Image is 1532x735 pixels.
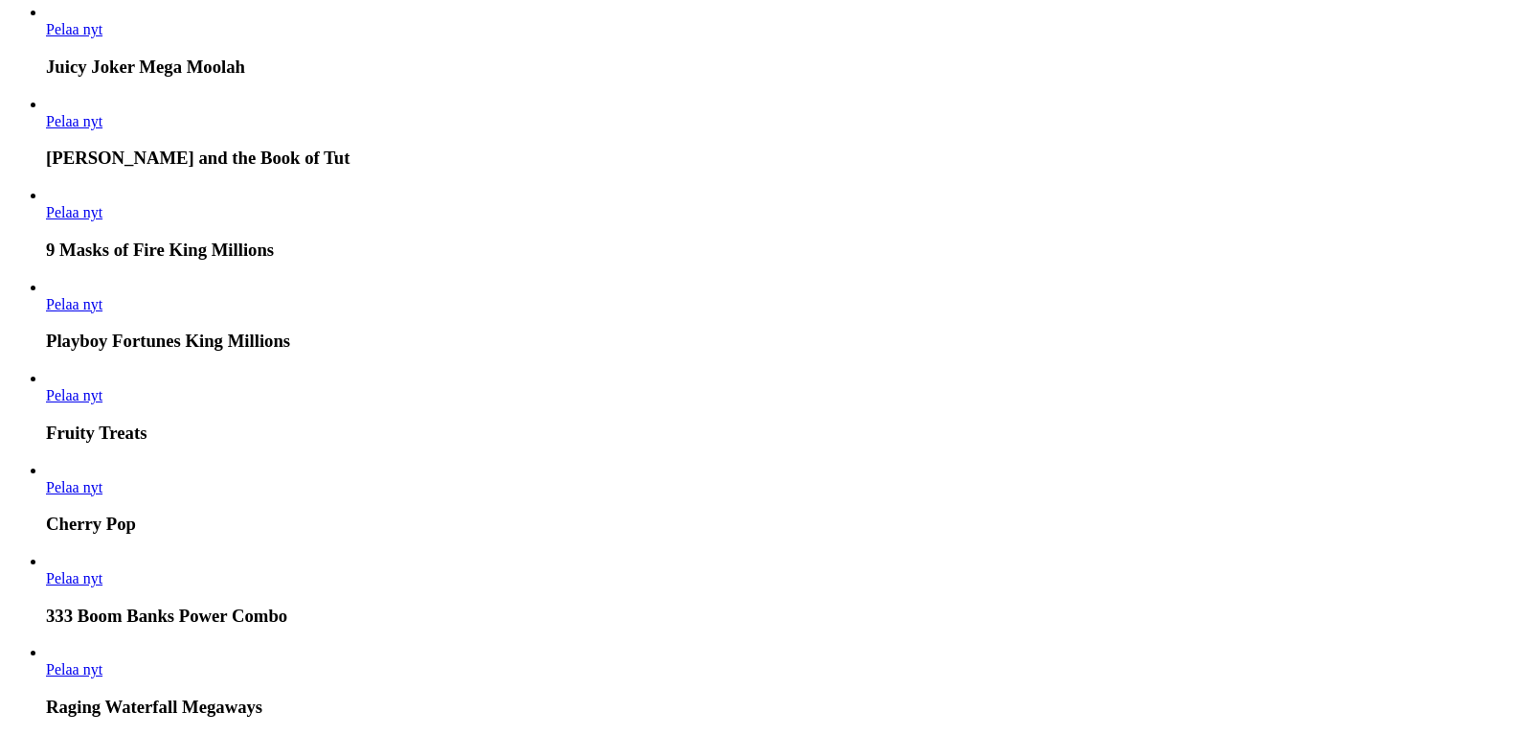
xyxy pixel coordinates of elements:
article: Playboy Fortunes King Millions [46,279,1524,353]
span: Pelaa nyt [46,113,102,129]
article: John Hunter and the Book of Tut [46,96,1524,170]
a: Juicy Joker Mega Moolah [46,21,102,37]
h3: 9 Masks of Fire King Millions [46,240,1524,261]
a: John Hunter and the Book of Tut [46,113,102,129]
span: Pelaa nyt [46,21,102,37]
article: Raging Waterfall Megaways [46,644,1524,718]
h3: 333 Boom Banks Power Combo [46,606,1524,627]
article: Cherry Pop [46,462,1524,536]
a: Fruity Treats [46,387,102,403]
article: 9 Masks of Fire King Millions [46,187,1524,261]
span: Pelaa nyt [46,387,102,403]
h3: Cherry Pop [46,514,1524,535]
span: Pelaa nyt [46,479,102,495]
span: Pelaa nyt [46,661,102,678]
h3: Fruity Treats [46,423,1524,444]
article: Fruity Treats [46,370,1524,444]
a: 333 Boom Banks Power Combo [46,570,102,586]
a: Raging Waterfall Megaways [46,661,102,678]
a: 9 Masks of Fire King Millions [46,204,102,220]
h3: Juicy Joker Mega Moolah [46,57,1524,78]
article: 333 Boom Banks Power Combo [46,553,1524,627]
h3: Raging Waterfall Megaways [46,697,1524,718]
article: Juicy Joker Mega Moolah [46,4,1524,78]
span: Pelaa nyt [46,570,102,586]
span: Pelaa nyt [46,204,102,220]
a: Cherry Pop [46,479,102,495]
span: Pelaa nyt [46,296,102,312]
h3: Playboy Fortunes King Millions [46,331,1524,352]
h3: [PERSON_NAME] and the Book of Tut [46,148,1524,169]
a: Playboy Fortunes King Millions [46,296,102,312]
